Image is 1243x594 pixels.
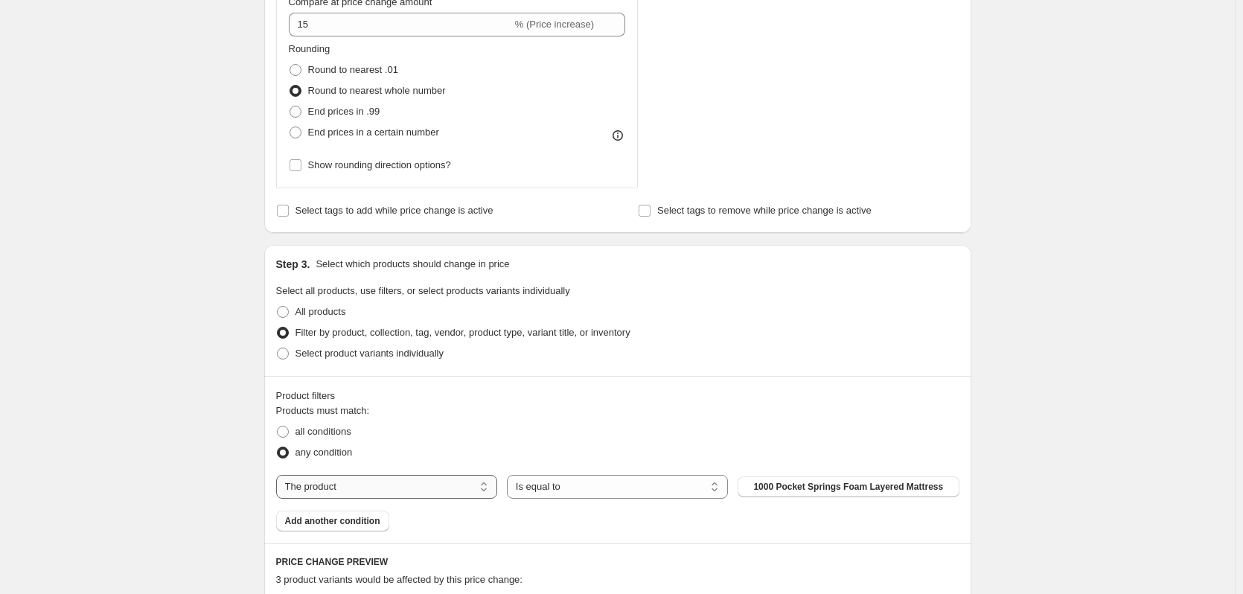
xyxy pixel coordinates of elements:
span: Filter by product, collection, tag, vendor, product type, variant title, or inventory [295,327,630,338]
span: End prices in a certain number [308,127,439,138]
span: all conditions [295,426,351,437]
span: Rounding [289,43,330,54]
button: 1000 Pocket Springs Foam Layered Mattress [738,476,959,497]
span: any condition [295,447,353,458]
span: Round to nearest whole number [308,85,446,96]
span: Select all products, use filters, or select products variants individually [276,285,570,296]
span: Add another condition [285,515,380,527]
div: Product filters [276,389,959,403]
span: End prices in .99 [308,106,380,117]
button: Add another condition [276,511,389,531]
span: All products [295,306,346,317]
span: Select tags to add while price change is active [295,205,493,216]
span: % (Price increase) [515,19,594,30]
span: Round to nearest .01 [308,64,398,75]
h2: Step 3. [276,257,310,272]
h6: PRICE CHANGE PREVIEW [276,556,959,568]
span: 1000 Pocket Springs Foam Layered Mattress [753,481,943,493]
span: Select product variants individually [295,348,444,359]
p: Select which products should change in price [316,257,509,272]
span: Select tags to remove while price change is active [657,205,872,216]
span: Products must match: [276,405,370,416]
span: 3 product variants would be affected by this price change: [276,574,523,585]
input: -15 [289,13,512,36]
span: Show rounding direction options? [308,159,451,170]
